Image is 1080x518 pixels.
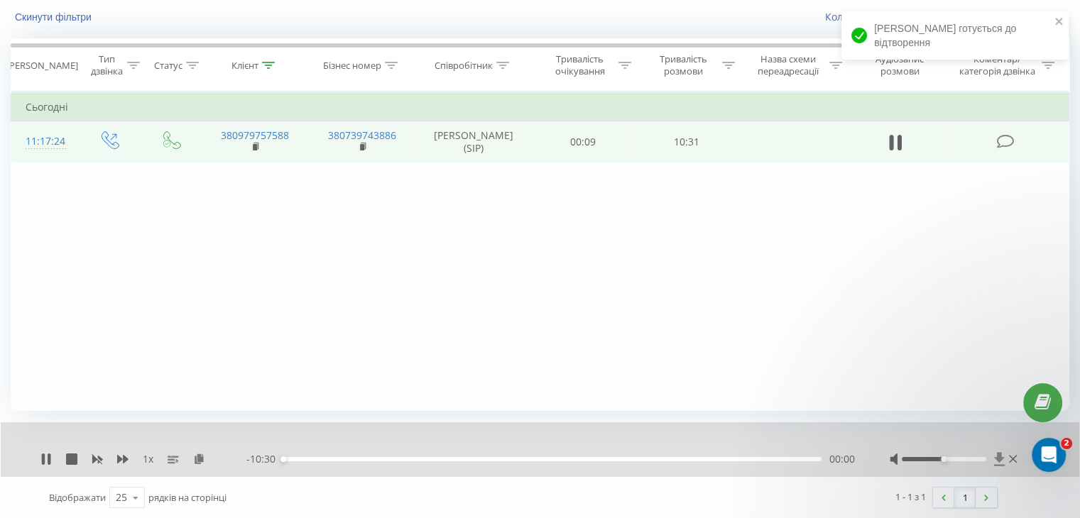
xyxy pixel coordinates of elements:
[11,11,99,23] button: Скинути фільтри
[1054,16,1064,29] button: close
[323,60,381,72] div: Бізнес номер
[841,11,1069,60] div: [PERSON_NAME] готується до відтворення
[1032,438,1066,472] iframe: Intercom live chat
[231,60,258,72] div: Клієнт
[895,490,926,504] div: 1 - 1 з 1
[1061,438,1072,449] span: 2
[648,53,719,77] div: Тривалість розмови
[328,128,396,142] a: 380739743886
[635,121,738,162] td: 10:31
[221,128,289,142] a: 380979757588
[435,60,493,72] div: Співробітник
[26,128,63,155] div: 11:17:24
[116,490,127,505] div: 25
[11,93,1069,121] td: Сьогодні
[49,491,106,504] span: Відображати
[143,452,153,466] span: 1 x
[246,452,283,466] span: - 10:30
[751,53,826,77] div: Назва схеми переадресації
[154,60,182,72] div: Статус
[89,53,123,77] div: Тип дзвінка
[829,452,854,466] span: 00:00
[280,456,286,462] div: Accessibility label
[416,121,532,162] td: [PERSON_NAME] (SIP)
[954,487,976,507] a: 1
[148,491,227,504] span: рядків на сторінці
[545,53,616,77] div: Тривалість очікування
[941,456,947,462] div: Accessibility label
[825,10,1069,23] a: Коли дані можуть відрізнятися вiд інших систем
[532,121,635,162] td: 00:09
[6,60,78,72] div: [PERSON_NAME]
